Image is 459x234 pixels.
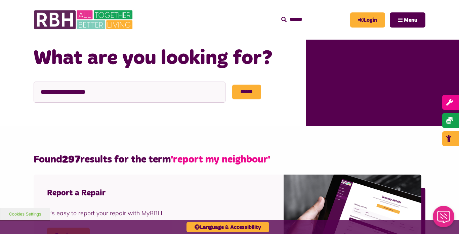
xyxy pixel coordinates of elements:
[34,45,293,72] h1: What are you looking for?
[47,188,230,198] h4: Report a Repair
[429,204,459,234] iframe: Netcall Web Assistant for live chat
[34,82,225,103] input: Search
[34,153,425,166] h2: Found results for the term
[350,12,385,28] a: MyRBH
[47,208,230,218] div: It's easy to report your repair with MyRBH
[62,154,80,165] strong: 297
[171,154,270,165] span: 'report my neighbour'
[232,85,261,99] input: Submit button
[404,17,417,23] span: Menu
[186,222,269,232] button: Language & Accessibility
[281,12,343,27] input: Search
[34,7,134,33] img: RBH
[390,12,425,28] button: Navigation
